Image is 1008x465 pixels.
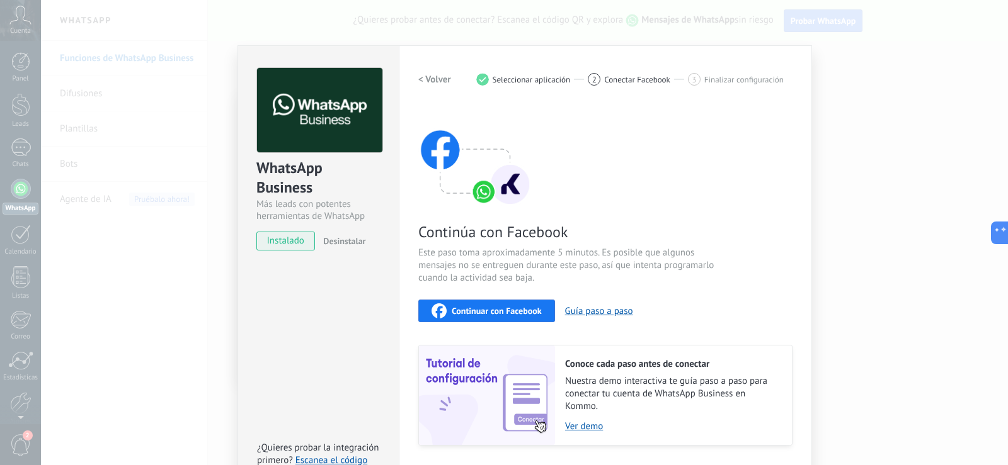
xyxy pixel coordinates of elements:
[565,305,633,317] button: Guía paso a paso
[565,358,779,370] h2: Conoce cada paso antes de conectar
[257,232,314,250] span: instalado
[565,420,779,432] a: Ver demo
[565,375,779,413] span: Nuestra demo interactiva te guía paso a paso para conectar tu cuenta de WhatsApp Business en Kommo.
[418,106,532,206] img: connect with facebook
[418,222,718,242] span: Continúa con Facebook
[592,74,597,85] span: 2
[704,75,784,84] span: Finalizar configuración
[604,75,670,84] span: Conectar Facebook
[323,235,365,247] span: Desinstalar
[318,232,365,250] button: Desinstalar
[418,74,451,86] h2: < Volver
[493,75,571,84] span: Seleccionar aplicación
[692,74,696,85] span: 3
[418,300,555,322] button: Continuar con Facebook
[418,247,718,284] span: Este paso toma aproximadamente 5 minutos. Es posible que algunos mensajes no se entreguen durante...
[257,68,382,153] img: logo_main.png
[418,68,451,91] button: < Volver
[256,158,381,198] div: WhatsApp Business
[256,198,381,222] div: Más leads con potentes herramientas de WhatsApp
[452,306,542,315] span: Continuar con Facebook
